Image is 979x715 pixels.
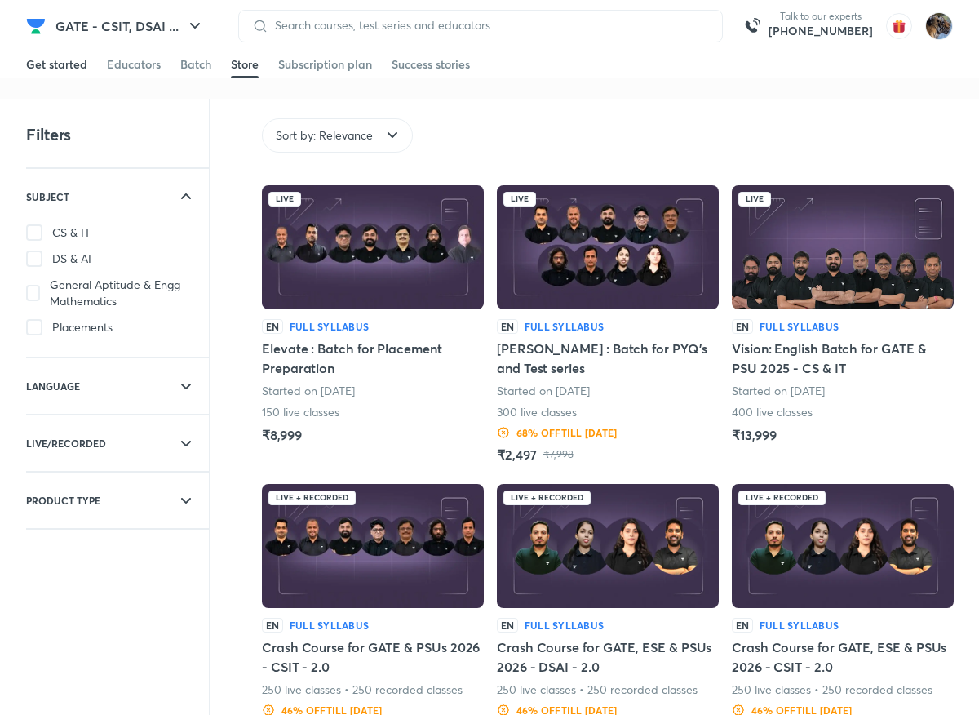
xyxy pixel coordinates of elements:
p: 400 live classes [732,404,813,420]
h6: Full Syllabus [760,618,839,633]
span: DS & AI [52,251,91,267]
h5: [PERSON_NAME] : Batch for PYQ's and Test series [497,339,719,378]
img: Company Logo [26,16,46,36]
h5: Crash Course for GATE, ESE & PSUs 2026 - DSAI - 2.0 [497,637,719,677]
h5: Crash Course for GATE, ESE & PSUs 2026 - CSIT - 2.0 [732,637,954,677]
p: Started on [DATE] [732,383,825,399]
span: Support [64,13,108,26]
img: Batch Thumbnail [262,484,484,608]
h6: PRODUCT TYPE [26,492,100,508]
p: Started on [DATE] [497,383,590,399]
div: Live [503,192,536,207]
p: ₹7,998 [543,448,574,461]
h5: Vision: English Batch for GATE & PSU 2025 - CS & IT [732,339,954,378]
img: Chayan Mehta [925,12,953,40]
h6: Full Syllabus [525,618,604,633]
p: EN [262,618,283,633]
p: EN [497,618,518,633]
a: Success stories [392,51,470,78]
h6: Full Syllabus [290,319,369,334]
h4: Filters [26,124,71,145]
a: [PHONE_NUMBER] [769,23,873,39]
input: Search courses, test series and educators [268,19,709,32]
p: 300 live classes [497,404,578,420]
h6: Full Syllabus [760,319,839,334]
h6: LIVE/RECORDED [26,435,106,451]
p: Talk to our experts [769,10,873,23]
p: 250 live classes • 250 recorded classes [732,682,933,698]
p: 250 live classes • 250 recorded classes [262,682,463,698]
h5: ₹8,999 [262,425,302,445]
a: Batch [180,51,211,78]
h5: Crash Course for GATE & PSUs 2026 - CSIT - 2.0 [262,637,484,677]
img: Batch Thumbnail [732,185,954,309]
div: Store [231,56,259,73]
div: Get started [26,56,87,73]
h6: Full Syllabus [290,618,369,633]
span: General Aptitude & Engg Mathematics [50,277,209,309]
button: GATE - CSIT, DSAI ... [46,10,215,42]
span: CS & IT [52,224,91,241]
div: Educators [107,56,161,73]
div: Live [268,192,301,207]
p: 250 live classes • 250 recorded classes [497,682,698,698]
img: Batch Thumbnail [262,185,484,309]
a: Subscription plan [278,51,372,78]
p: Started on [DATE] [262,383,355,399]
img: Batch Thumbnail [497,185,719,309]
img: call-us [736,10,769,42]
div: Live + Recorded [268,491,356,505]
h6: LANGUAGE [26,378,80,394]
img: Discount Logo [497,426,510,439]
span: Placements [52,319,113,335]
span: Sort by: Relevance [276,127,373,144]
img: Batch Thumbnail [497,484,719,608]
h6: 68 % OFF till [DATE] [516,425,617,440]
p: EN [732,319,753,334]
p: EN [262,319,283,334]
div: Live [738,192,771,207]
h5: ₹13,999 [732,425,776,445]
div: Live + Recorded [503,491,591,505]
img: Batch Thumbnail [732,484,954,608]
a: Educators [107,51,161,78]
img: avatar [886,13,912,39]
p: 150 live classes [262,404,340,420]
div: Live + Recorded [738,491,826,505]
div: Subscription plan [278,56,372,73]
a: Store [231,51,259,78]
div: Batch [180,56,211,73]
p: EN [732,618,753,633]
h5: Elevate : Batch for Placement Preparation [262,339,484,378]
p: EN [497,319,518,334]
div: Success stories [392,56,470,73]
h5: ₹2,497 [497,445,537,464]
h6: Full Syllabus [525,319,604,334]
a: Get started [26,51,87,78]
h6: SUBJECT [26,189,69,205]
